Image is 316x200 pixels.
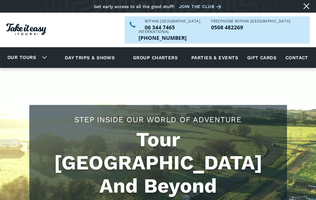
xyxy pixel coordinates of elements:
[301,1,311,11] a: Close message
[35,114,281,125] h2: Step Inside Our World Of Adventure
[145,25,200,30] p: 06 344 7465
[188,49,241,66] a: Parties & events
[35,128,281,198] h1: Tour [GEOGRAPHIC_DATA] And Beyond
[57,49,123,66] a: Day trips & shows
[211,25,290,30] a: Call us freephone within NZ on 0508482269
[145,25,200,30] a: Call us within NZ on 063447465
[125,49,185,66] a: Group charters
[6,20,46,40] a: Homepage
[282,49,311,66] a: Contact
[179,3,223,10] a: Join the club
[211,19,290,23] div: Freephone WITHIN [GEOGRAPHIC_DATA]
[139,35,187,40] p: [PHONE_NUMBER]
[139,30,187,34] div: International
[6,23,46,35] img: Take it easy Tours logo
[244,49,280,66] a: Gift cards
[139,35,187,40] a: Call us outside of NZ on +6463447465
[211,25,290,30] p: 0508 482269
[145,19,200,23] div: WITHIN [GEOGRAPHIC_DATA]
[3,50,41,65] a: Our tours
[94,4,174,9] div: Get early access to all the good stuff!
